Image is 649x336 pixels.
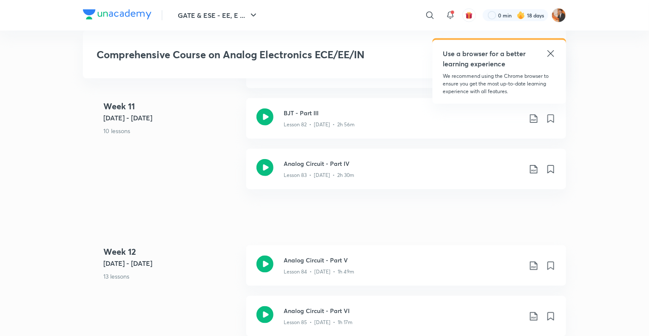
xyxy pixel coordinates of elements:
[173,7,264,24] button: GATE & ESE - EE, E ...
[103,126,239,135] p: 10 lessons
[103,258,239,268] h5: [DATE] - [DATE]
[284,268,354,276] p: Lesson 84 • [DATE] • 1h 49m
[83,9,151,20] img: Company Logo
[284,171,354,179] p: Lesson 83 • [DATE] • 2h 30m
[284,256,522,265] h3: Analog Circuit - Part V
[103,245,239,258] h4: Week 12
[443,48,527,69] h5: Use a browser for a better learning experience
[246,149,566,199] a: Analog Circuit - Part IVLesson 83 • [DATE] • 2h 30m
[246,98,566,149] a: BJT - Part IIILesson 82 • [DATE] • 2h 56m
[284,306,522,315] h3: Analog Circuit - Part VI
[284,319,353,326] p: Lesson 85 • [DATE] • 1h 17m
[246,245,566,296] a: Analog Circuit - Part VLesson 84 • [DATE] • 1h 49m
[284,159,522,168] h3: Analog Circuit - Part IV
[97,48,430,61] h3: Comprehensive Course on Analog Electronics ECE/EE/IN
[517,11,525,20] img: streak
[465,11,473,19] img: avatar
[83,9,151,22] a: Company Logo
[284,108,522,117] h3: BJT - Part III
[462,9,476,22] button: avatar
[103,100,239,113] h4: Week 11
[284,121,355,128] p: Lesson 82 • [DATE] • 2h 56m
[443,72,556,95] p: We recommend using the Chrome browser to ensure you get the most up-to-date learning experience w...
[103,272,239,281] p: 13 lessons
[552,8,566,23] img: Ayush sagitra
[103,113,239,123] h5: [DATE] - [DATE]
